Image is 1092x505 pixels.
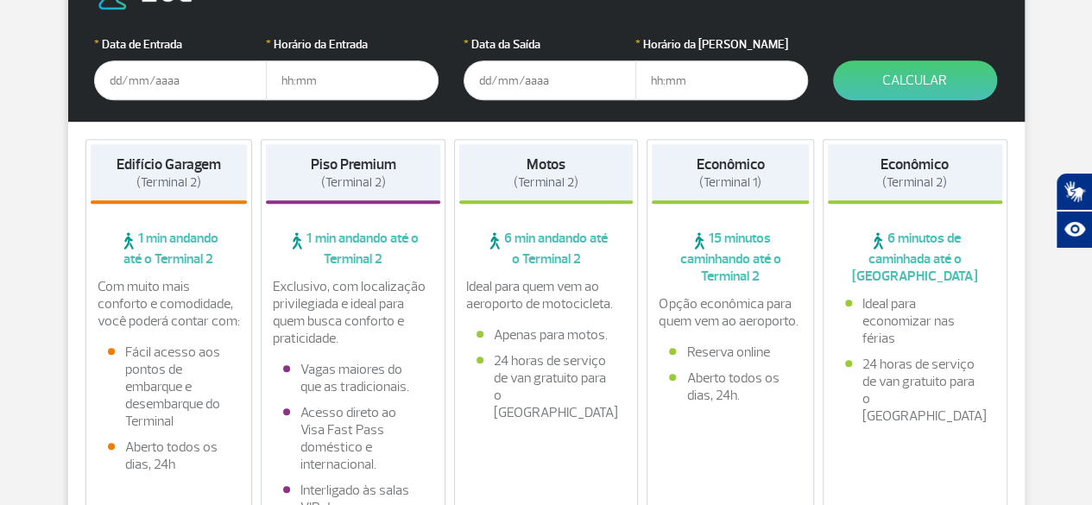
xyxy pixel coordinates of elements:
[828,230,1002,285] span: 6 minutos de caminhada até o [GEOGRAPHIC_DATA]
[697,155,765,174] strong: Econômico
[699,174,761,191] span: (Terminal 1)
[845,356,985,425] li: 24 horas de serviço de van gratuito para o [GEOGRAPHIC_DATA]
[833,60,997,100] button: Calcular
[1056,173,1092,211] button: Abrir tradutor de língua de sinais.
[1056,173,1092,249] div: Plugin de acessibilidade da Hand Talk.
[845,295,985,347] li: Ideal para economizar nas férias
[882,174,947,191] span: (Terminal 2)
[466,278,627,312] p: Ideal para quem vem ao aeroporto de motocicleta.
[283,361,423,395] li: Vagas maiores do que as tradicionais.
[266,35,439,54] label: Horário da Entrada
[266,230,440,268] span: 1 min andando até o Terminal 2
[98,278,241,330] p: Com muito mais conforto e comodidade, você poderá contar com:
[514,174,578,191] span: (Terminal 2)
[320,174,385,191] span: (Terminal 2)
[652,230,809,285] span: 15 minutos caminhando até o Terminal 2
[635,60,808,100] input: hh:mm
[464,35,636,54] label: Data da Saída
[459,230,634,268] span: 6 min andando até o Terminal 2
[477,352,616,421] li: 24 horas de serviço de van gratuito para o [GEOGRAPHIC_DATA]
[108,439,230,473] li: Aberto todos os dias, 24h
[477,326,616,344] li: Apenas para motos.
[669,369,792,404] li: Aberto todos os dias, 24h.
[464,60,636,100] input: dd/mm/aaaa
[117,155,221,174] strong: Edifício Garagem
[136,174,201,191] span: (Terminal 2)
[108,344,230,430] li: Fácil acesso aos pontos de embarque e desembarque do Terminal
[91,230,248,268] span: 1 min andando até o Terminal 2
[659,295,802,330] p: Opção econômica para quem vem ao aeroporto.
[1056,211,1092,249] button: Abrir recursos assistivos.
[94,60,267,100] input: dd/mm/aaaa
[669,344,792,361] li: Reserva online
[635,35,808,54] label: Horário da [PERSON_NAME]
[283,404,423,473] li: Acesso direto ao Visa Fast Pass doméstico e internacional.
[881,155,949,174] strong: Econômico
[273,278,433,347] p: Exclusivo, com localização privilegiada e ideal para quem busca conforto e praticidade.
[310,155,395,174] strong: Piso Premium
[266,60,439,100] input: hh:mm
[94,35,267,54] label: Data de Entrada
[527,155,565,174] strong: Motos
